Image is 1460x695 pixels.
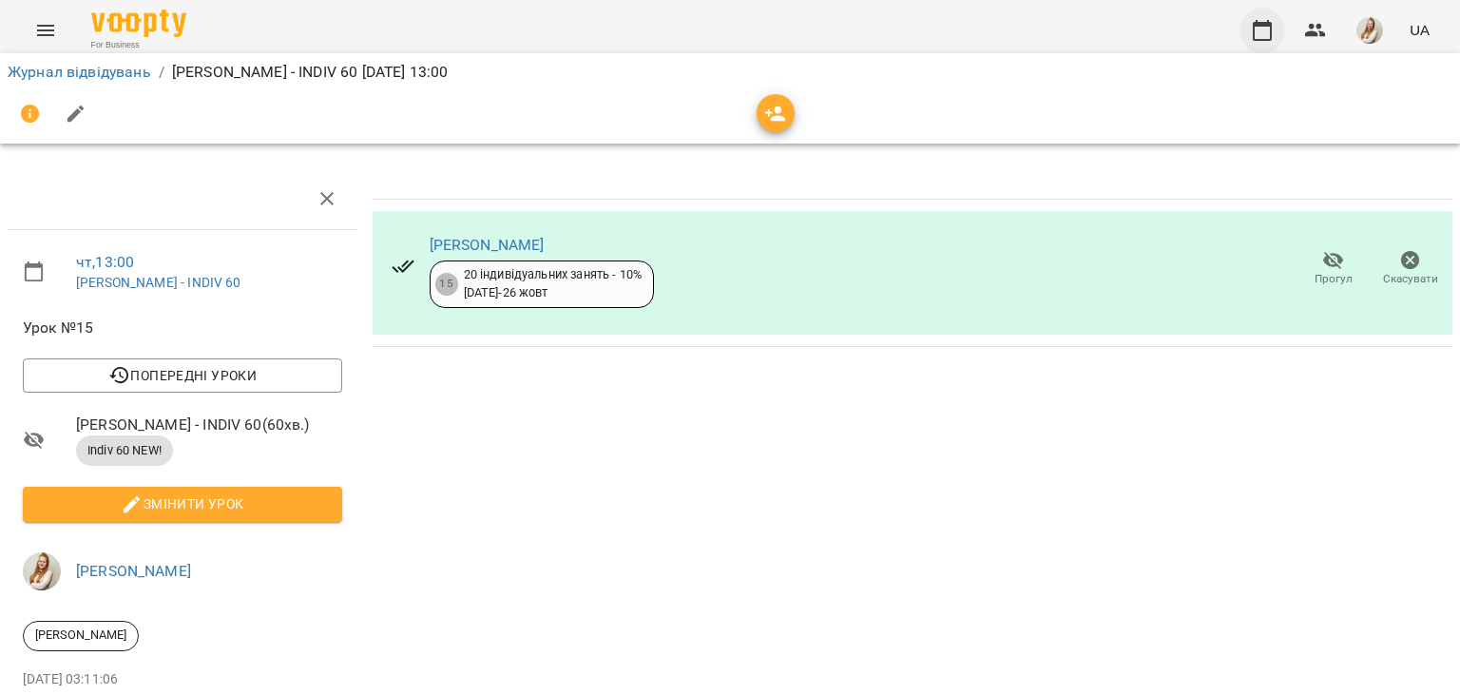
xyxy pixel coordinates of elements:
[464,266,642,301] div: 20 індивідуальних занять - 10% [DATE] - 26 жовт
[24,627,138,644] span: [PERSON_NAME]
[1295,242,1372,296] button: Прогул
[23,317,342,339] span: Урок №15
[76,414,342,436] span: [PERSON_NAME] - INDIV 60 ( 60 хв. )
[1383,271,1438,287] span: Скасувати
[1372,242,1449,296] button: Скасувати
[430,236,545,254] a: [PERSON_NAME]
[76,253,134,271] a: чт , 13:00
[435,273,458,296] div: 15
[76,562,191,580] a: [PERSON_NAME]
[8,63,151,81] a: Журнал відвідувань
[91,39,186,51] span: For Business
[76,442,173,459] span: Indiv 60 NEW!
[38,492,327,515] span: Змінити урок
[23,8,68,53] button: Menu
[23,358,342,393] button: Попередні уроки
[1410,20,1430,40] span: UA
[23,670,342,689] p: [DATE] 03:11:06
[1356,17,1383,44] img: db46d55e6fdf8c79d257263fe8ff9f52.jpeg
[1315,271,1353,287] span: Прогул
[91,10,186,37] img: Voopty Logo
[23,552,61,590] img: db46d55e6fdf8c79d257263fe8ff9f52.jpeg
[23,621,139,651] div: [PERSON_NAME]
[38,364,327,387] span: Попередні уроки
[76,275,241,290] a: [PERSON_NAME] - INDIV 60
[1402,12,1437,48] button: UA
[8,61,1452,84] nav: breadcrumb
[159,61,164,84] li: /
[23,487,342,521] button: Змінити урок
[172,61,448,84] p: [PERSON_NAME] - INDIV 60 [DATE] 13:00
